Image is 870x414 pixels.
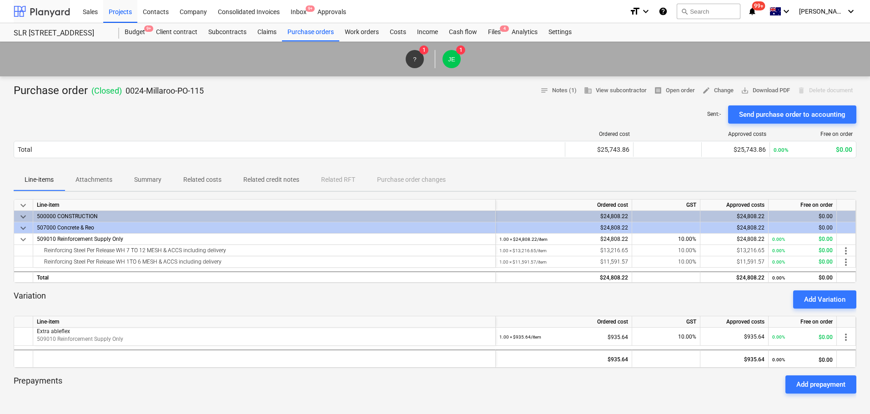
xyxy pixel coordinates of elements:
div: Ordered cost [496,200,632,211]
div: GST [632,316,700,328]
small: 1.00 × $24,808.22 / item [499,237,548,242]
div: $935.64 [499,328,628,346]
div: Line-item [33,316,496,328]
div: $24,808.22 [704,272,764,284]
div: Jason Escobar [443,50,461,68]
button: Add Variation [793,290,856,309]
div: 507000 Concrete & Reo [37,222,492,233]
span: Notes (1) [540,85,577,96]
small: 1.00 × $13,216.65 / item [499,248,547,253]
div: $0.00 [772,234,833,245]
span: 1 [456,45,465,55]
div: ? [406,50,424,68]
div: $0.00 [772,328,833,346]
div: Line-item [33,200,496,211]
div: Free on order [769,316,837,328]
span: notes [540,86,548,95]
span: ? [413,56,416,63]
small: 1.00 × $935.64 / item [499,334,541,339]
div: $0.00 [772,222,833,234]
button: Notes (1) [537,84,580,98]
div: GST [632,200,700,211]
span: Extra ableflex [37,328,70,334]
span: Download PDF [741,85,790,96]
div: $13,216.65 [704,245,764,256]
div: 10.00% [632,234,700,245]
div: Cash flow [443,23,483,41]
div: Total [33,271,496,283]
div: $24,808.22 [704,234,764,245]
p: Prepayments [14,375,62,394]
div: $24,808.22 [499,272,628,284]
div: $0.00 [772,256,833,268]
a: Settings [543,23,577,41]
p: Related credit notes [243,175,299,185]
div: $0.00 [772,211,833,222]
small: 1.00 × $11,591.57 / item [499,259,547,264]
a: Analytics [506,23,543,41]
div: $24,808.22 [499,234,628,245]
span: more_vert [840,245,851,256]
span: 509010 Reinforcement Supply Only [37,236,123,242]
div: $0.00 [772,245,833,256]
div: $935.64 [704,328,764,346]
p: Line-items [25,175,54,185]
div: Approved costs [700,200,769,211]
div: 500000 CONSTRUCTION [37,211,492,222]
div: $25,743.86 [569,146,629,153]
div: Work orders [339,23,384,41]
div: Add prepayment [796,379,845,390]
span: receipt [654,86,662,95]
span: 9+ [144,25,153,32]
button: Search [677,4,740,19]
a: Claims [252,23,282,41]
i: keyboard_arrow_down [845,6,856,17]
a: Subcontracts [203,23,252,41]
small: 0.00% [772,248,785,253]
div: 10.00% [632,256,700,268]
i: format_size [629,6,640,17]
span: Change [702,85,734,96]
span: 99+ [752,1,765,10]
div: Client contract [151,23,203,41]
small: 0.00% [772,334,785,339]
button: Change [699,84,737,98]
span: 1 [419,45,428,55]
div: Files [483,23,506,41]
div: $0.00 [772,350,833,369]
span: [PERSON_NAME] [799,8,845,15]
div: $935.64 [499,350,628,369]
a: Purchase orders [282,23,339,41]
p: Attachments [75,175,112,185]
span: search [681,8,688,15]
div: $13,216.65 [499,245,628,256]
span: JE [448,56,455,63]
div: $24,808.22 [499,211,628,222]
div: 10.00% [632,328,700,346]
span: keyboard_arrow_down [18,234,29,245]
a: Costs [384,23,412,41]
span: keyboard_arrow_down [18,211,29,222]
button: View subcontractor [580,84,650,98]
span: edit [702,86,710,95]
button: Open order [650,84,699,98]
div: 10.00% [632,245,700,256]
div: $11,591.57 [704,256,764,268]
div: $24,808.22 [704,211,764,222]
p: Sent : - [707,110,721,118]
div: Send purchase order to accounting [739,109,845,120]
span: more_vert [840,332,851,343]
span: keyboard_arrow_down [18,200,29,211]
a: Income [412,23,443,41]
small: 0.00% [774,147,789,153]
a: Files4 [483,23,506,41]
div: Reinforcing Steel Per Release WH 7 TO 12 MESH & ACCS including delivery [37,245,492,256]
p: Variation [14,290,46,309]
div: $24,808.22 [704,222,764,234]
div: Total [18,146,32,153]
div: Add Variation [804,294,845,305]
